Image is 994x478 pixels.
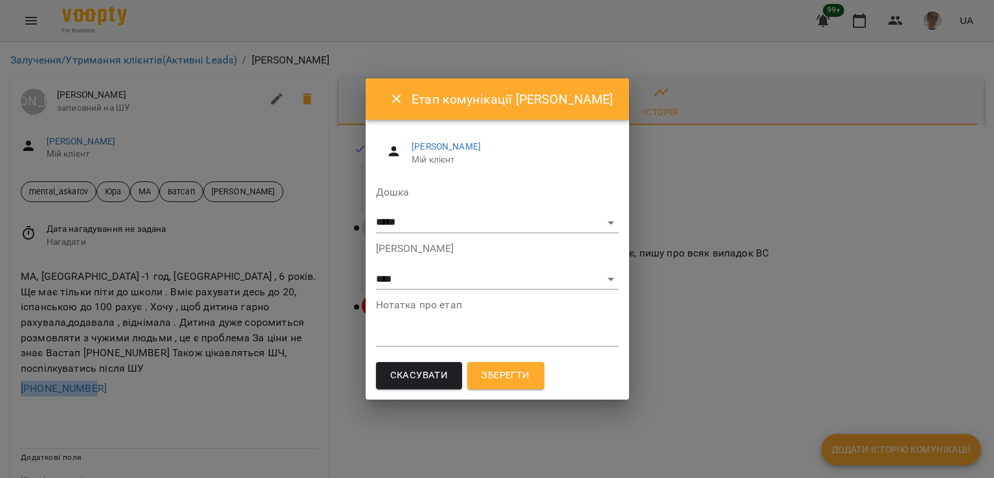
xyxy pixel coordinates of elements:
[381,84,412,115] button: Close
[376,187,619,198] label: Дошка
[376,300,619,310] label: Нотатка про етап
[412,141,481,152] a: [PERSON_NAME]
[467,362,544,389] button: Зберегти
[481,367,529,384] span: Зберегти
[376,362,463,389] button: Скасувати
[412,89,613,109] h6: Етап комунікації [PERSON_NAME]
[412,154,608,166] span: Мій клієнт
[390,367,448,384] span: Скасувати
[376,244,619,254] label: [PERSON_NAME]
